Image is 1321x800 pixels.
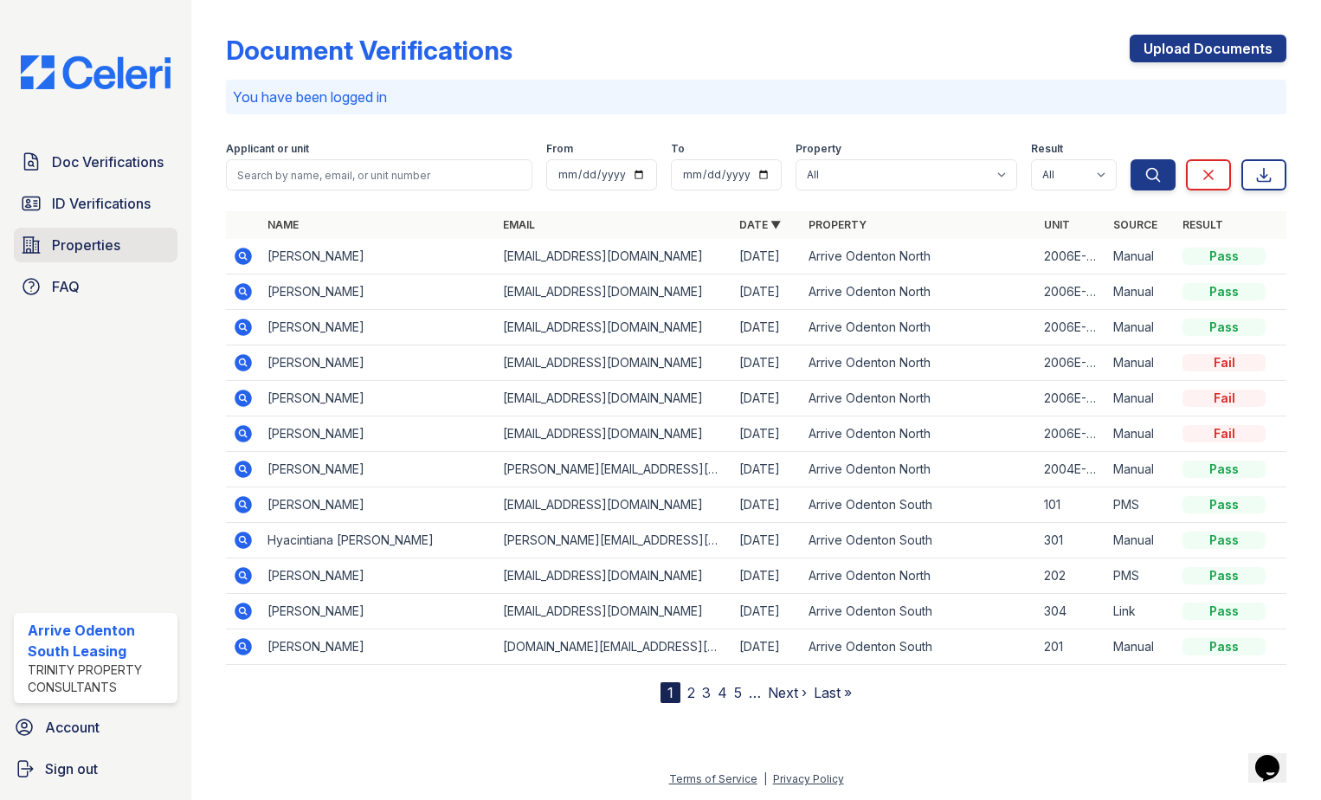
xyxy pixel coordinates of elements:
[1182,603,1266,620] div: Pass
[496,594,731,629] td: [EMAIL_ADDRESS][DOMAIN_NAME]
[496,629,731,665] td: [DOMAIN_NAME][EMAIL_ADDRESS][DOMAIN_NAME]
[261,381,496,416] td: [PERSON_NAME]
[261,416,496,452] td: [PERSON_NAME]
[1037,274,1106,310] td: 2006E-301
[1182,319,1266,336] div: Pass
[7,752,184,786] a: Sign out
[28,661,171,696] div: Trinity Property Consultants
[496,558,731,594] td: [EMAIL_ADDRESS][DOMAIN_NAME]
[1037,345,1106,381] td: 2006E-301
[1106,239,1176,274] td: Manual
[732,416,802,452] td: [DATE]
[1106,594,1176,629] td: Link
[496,310,731,345] td: [EMAIL_ADDRESS][DOMAIN_NAME]
[1248,731,1304,783] iframe: chat widget
[261,629,496,665] td: [PERSON_NAME]
[1106,416,1176,452] td: Manual
[802,416,1037,452] td: Arrive Odenton North
[739,218,781,231] a: Date ▼
[1106,274,1176,310] td: Manual
[496,381,731,416] td: [EMAIL_ADDRESS][DOMAIN_NAME]
[732,381,802,416] td: [DATE]
[52,235,120,255] span: Properties
[7,710,184,745] a: Account
[1130,35,1286,62] a: Upload Documents
[45,717,100,738] span: Account
[7,55,184,89] img: CE_Logo_Blue-a8612792a0a2168367f1c8372b55b34899dd931a85d93a1a3d3e32e68fde9ad4.png
[802,345,1037,381] td: Arrive Odenton North
[1106,345,1176,381] td: Manual
[503,218,535,231] a: Email
[732,594,802,629] td: [DATE]
[1182,390,1266,407] div: Fail
[1106,558,1176,594] td: PMS
[768,684,807,701] a: Next ›
[669,772,757,785] a: Terms of Service
[261,274,496,310] td: [PERSON_NAME]
[1031,142,1063,156] label: Result
[496,523,731,558] td: [PERSON_NAME][EMAIL_ADDRESS][DOMAIN_NAME]
[1182,283,1266,300] div: Pass
[1037,594,1106,629] td: 304
[1106,523,1176,558] td: Manual
[718,684,727,701] a: 4
[1182,354,1266,371] div: Fail
[496,239,731,274] td: [EMAIL_ADDRESS][DOMAIN_NAME]
[261,345,496,381] td: [PERSON_NAME]
[1106,310,1176,345] td: Manual
[734,684,742,701] a: 5
[261,452,496,487] td: [PERSON_NAME]
[1037,310,1106,345] td: 2006E-301
[1106,487,1176,523] td: PMS
[496,345,731,381] td: [EMAIL_ADDRESS][DOMAIN_NAME]
[773,772,844,785] a: Privacy Policy
[660,682,680,703] div: 1
[233,87,1279,107] p: You have been logged in
[14,145,177,179] a: Doc Verifications
[261,558,496,594] td: [PERSON_NAME]
[732,239,802,274] td: [DATE]
[1182,461,1266,478] div: Pass
[1182,567,1266,584] div: Pass
[732,629,802,665] td: [DATE]
[261,594,496,629] td: [PERSON_NAME]
[1106,452,1176,487] td: Manual
[52,276,80,297] span: FAQ
[671,142,685,156] label: To
[1106,381,1176,416] td: Manual
[496,452,731,487] td: [PERSON_NAME][EMAIL_ADDRESS][PERSON_NAME][DOMAIN_NAME]
[261,239,496,274] td: [PERSON_NAME]
[702,684,711,701] a: 3
[802,594,1037,629] td: Arrive Odenton South
[52,193,151,214] span: ID Verifications
[1182,425,1266,442] div: Fail
[802,274,1037,310] td: Arrive Odenton North
[1037,239,1106,274] td: 2006E-301
[1113,218,1157,231] a: Source
[732,274,802,310] td: [DATE]
[226,35,512,66] div: Document Verifications
[802,452,1037,487] td: Arrive Odenton North
[802,487,1037,523] td: Arrive Odenton South
[546,142,573,156] label: From
[732,345,802,381] td: [DATE]
[802,310,1037,345] td: Arrive Odenton North
[802,629,1037,665] td: Arrive Odenton South
[749,682,761,703] span: …
[1037,416,1106,452] td: 2006E-301
[1106,629,1176,665] td: Manual
[28,620,171,661] div: Arrive Odenton South Leasing
[1037,381,1106,416] td: 2006E-301
[802,239,1037,274] td: Arrive Odenton North
[1182,638,1266,655] div: Pass
[14,228,177,262] a: Properties
[1182,496,1266,513] div: Pass
[764,772,767,785] div: |
[52,152,164,172] span: Doc Verifications
[1182,532,1266,549] div: Pass
[809,218,867,231] a: Property
[261,523,496,558] td: Hyacintiana [PERSON_NAME]
[496,274,731,310] td: [EMAIL_ADDRESS][DOMAIN_NAME]
[496,487,731,523] td: [EMAIL_ADDRESS][DOMAIN_NAME]
[814,684,852,701] a: Last »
